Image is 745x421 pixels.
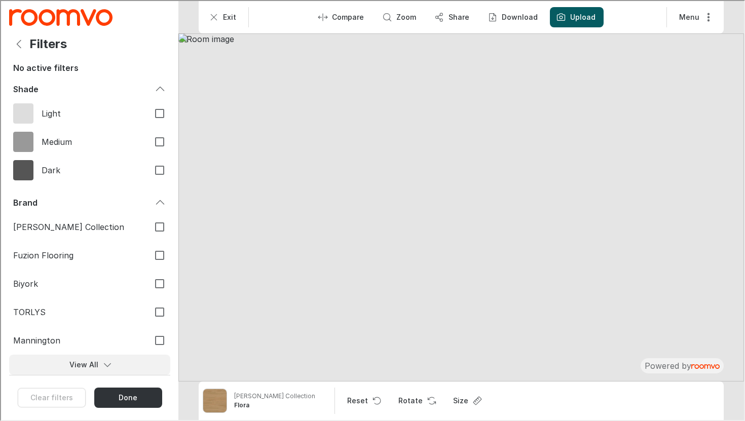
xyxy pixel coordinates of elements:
button: Upload a picture of your room [549,6,603,26]
button: Enter compare mode [311,6,371,26]
img: Logo representing Canadian Home Style. [8,8,111,25]
button: Close the filters menu [93,387,161,407]
div: Shade [12,83,153,94]
p: Powered by [644,359,719,370]
span: TORLYS [12,305,140,317]
button: Reset product [338,390,387,410]
span: Mannington [12,334,140,345]
button: More actions [670,6,719,26]
button: Open size menu [444,390,488,410]
label: Upload [569,11,594,21]
span: [PERSON_NAME] Collection [12,220,140,232]
div: Brand [8,192,169,212]
span: Fuzion Flooring [12,249,140,260]
span: Dark [41,164,140,175]
button: Share [427,6,476,26]
p: Share [448,11,468,21]
button: Rotate Surface [389,390,442,410]
div: Filters menu [8,33,169,419]
div: Brand [12,196,153,207]
p: Exit [222,11,235,21]
a: Go to Canadian Home Style's website. [8,8,111,25]
span: Biyork [12,277,140,288]
div: The visualizer is powered by Roomvo. [644,359,719,370]
button: View All [8,354,169,374]
button: Zoom room image [375,6,423,26]
img: Flora [202,388,226,411]
img: Room image [177,32,743,380]
h4: Filters [28,36,66,51]
button: Download [480,6,545,26]
p: [PERSON_NAME] Collection [233,391,314,400]
p: Zoom [395,11,415,21]
img: roomvo_wordmark.svg [690,363,719,368]
p: Compare [331,11,363,21]
button: Show details for Flora [230,388,317,412]
button: Back [8,33,28,53]
h6: No active filters [12,61,78,72]
button: Exit [202,6,243,26]
div: Shade [8,78,169,98]
span: Light [41,107,140,118]
h6: Flora [233,400,314,409]
p: Download [501,11,537,21]
span: Medium [41,135,140,146]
